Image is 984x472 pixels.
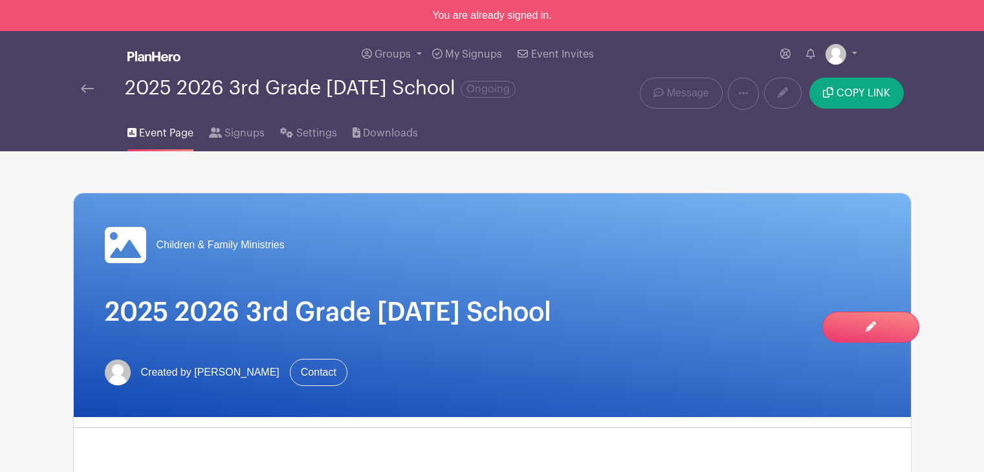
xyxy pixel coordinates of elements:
span: Downloads [363,125,418,141]
a: Settings [280,110,336,151]
a: Groups [356,31,427,78]
span: COPY LINK [836,88,890,98]
span: My Signups [445,49,502,59]
div: 2025 2026 3rd Grade [DATE] School [125,78,516,99]
span: Created by [PERSON_NAME] [141,365,279,380]
span: Event Page [139,125,193,141]
a: Contact [290,359,347,386]
a: Event Page [127,110,193,151]
span: Children & Family Ministries [157,237,285,253]
img: back-arrow-29a5d9b10d5bd6ae65dc969a981735edf675c4d7a1fe02e03b50dbd4ba3cdb55.svg [81,84,94,93]
span: Settings [296,125,337,141]
h1: 2025 2026 3rd Grade [DATE] School [105,297,880,328]
a: My Signups [427,31,507,78]
span: Ongoing [461,81,516,98]
img: logo_white-6c42ec7e38ccf1d336a20a19083b03d10ae64f83f12c07503d8b9e83406b4c7d.svg [127,51,180,61]
img: default-ce2991bfa6775e67f084385cd625a349d9dcbb7a52a09fb2fda1e96e2d18dcdb.png [105,359,131,385]
span: Event Invites [531,49,594,59]
span: Groups [375,49,411,59]
a: Message [640,78,722,109]
span: Signups [224,125,265,141]
a: Downloads [353,110,418,151]
span: Message [667,85,709,101]
a: Signups [209,110,265,151]
a: Event Invites [512,31,598,78]
button: COPY LINK [809,78,903,109]
img: default-ce2991bfa6775e67f084385cd625a349d9dcbb7a52a09fb2fda1e96e2d18dcdb.png [825,44,846,65]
